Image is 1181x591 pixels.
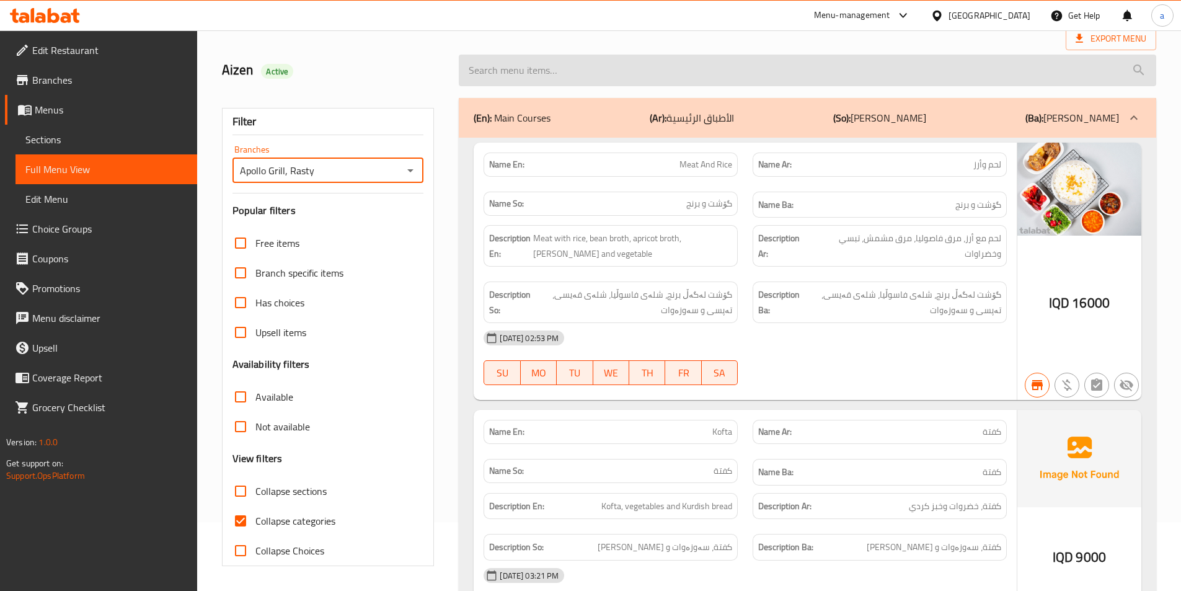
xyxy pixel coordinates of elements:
a: Coverage Report [5,363,197,393]
span: SU [489,364,515,382]
span: لحم مع أرز، مرق فاصوليا، مرق مشمش، تبسي وخضراوات [812,231,1001,261]
span: گۆشت لەگەڵ برنج، شلەی فاسوڵیا، شلەی قەیسی، تەپسی و سەوزەوات [534,287,732,318]
div: [GEOGRAPHIC_DATA] [949,9,1030,22]
span: MO [526,364,552,382]
span: SA [707,364,733,382]
span: كفتة [983,464,1001,480]
div: (En): Main Courses(Ar):الأطباق الرئيسية(So):[PERSON_NAME](Ba):[PERSON_NAME] [459,98,1156,138]
strong: Name En: [489,425,524,438]
strong: Description En: [489,499,544,514]
b: (So): [833,109,851,127]
strong: Name Ba: [758,464,794,480]
span: Branches [32,73,187,87]
b: (Ba): [1025,109,1043,127]
img: Ae5nvW7+0k+MAAAAAElFTkSuQmCC [1017,410,1141,507]
span: IQD [1053,545,1073,569]
strong: Name En: [489,158,524,171]
h2: Aizen [222,61,445,79]
button: Not available [1114,373,1139,398]
div: Filter [232,109,424,135]
button: SA [702,360,738,385]
span: Kofta, vegetables and Kurdish bread [601,499,732,514]
strong: Description Ba: [758,287,801,318]
button: TH [629,360,665,385]
button: SU [484,360,520,385]
strong: Description So: [489,540,544,555]
span: TU [562,364,588,382]
span: كفتة [714,464,732,478]
span: Meat And Rice [679,158,732,171]
strong: Name Ar: [758,425,792,438]
a: Choice Groups [5,214,197,244]
strong: Description Ar: [758,499,812,514]
a: Sections [15,125,197,154]
span: WE [598,364,624,382]
button: Branch specific item [1025,373,1050,398]
span: گۆشت لەگەڵ برنج، شلەی فاسوڵیا، شلەی قەیسی، تەپسی و سەوزەوات [804,287,1001,318]
span: Edit Menu [25,192,187,207]
span: Has choices [255,295,304,310]
span: 16000 [1072,291,1110,315]
span: Coupons [32,251,187,266]
span: Branch specific items [255,265,343,280]
strong: Name So: [489,464,524,478]
button: Not has choices [1084,373,1109,398]
span: Choice Groups [32,221,187,236]
strong: Description Ar: [758,231,808,261]
span: Promotions [32,281,187,296]
div: Active [261,64,293,79]
span: Get support on: [6,455,63,471]
button: MO [521,360,557,385]
strong: Name Ba: [758,197,794,213]
span: كفتة، خضروات وخبز كردي [909,499,1001,514]
strong: Name Ar: [758,158,792,171]
span: Sections [25,132,187,147]
a: Edit Menu [15,184,197,214]
span: Kofta [712,425,732,438]
span: لحم وأرز [973,158,1001,171]
a: Branches [5,65,197,95]
span: Collapse categories [255,513,335,528]
strong: Description Ba: [758,540,813,555]
a: Promotions [5,273,197,303]
span: Upsell [32,340,187,355]
span: Export Menu [1076,31,1146,47]
h3: Popular filters [232,203,424,218]
span: IQD [1049,291,1069,315]
span: Collapse sections [255,484,327,499]
b: (Ar): [650,109,666,127]
span: Upsell items [255,325,306,340]
span: Menus [35,102,187,117]
p: الأطباق الرئيسية [650,110,734,125]
span: Free items [255,236,299,251]
a: Menus [5,95,197,125]
span: Collapse Choices [255,543,324,558]
span: 9000 [1076,545,1106,569]
img: Apollo_Grill_cow_and_rice638766698801526267.jpg [1017,143,1141,236]
strong: Description So: [489,287,532,318]
span: a [1160,9,1164,22]
span: Coverage Report [32,370,187,385]
a: Full Menu View [15,154,197,184]
span: گۆشت و برنج [686,197,732,210]
a: Grocery Checklist [5,393,197,422]
a: Menu disclaimer [5,303,197,333]
span: Menu disclaimer [32,311,187,326]
a: Coupons [5,244,197,273]
span: كفتة [983,425,1001,438]
span: Full Menu View [25,162,187,177]
button: TU [557,360,593,385]
span: Edit Restaurant [32,43,187,58]
span: [DATE] 02:53 PM [495,332,564,344]
strong: Description En: [489,231,531,261]
span: Version: [6,434,37,450]
span: كفتة، سەوزەوات و نانی کوردی [867,540,1001,555]
p: Main Courses [474,110,551,125]
span: كفتة، سەوزەوات و نانی کوردی [598,540,732,555]
h3: View filters [232,451,283,466]
span: Export Menu [1066,27,1156,50]
span: FR [670,364,696,382]
button: FR [665,360,701,385]
p: [PERSON_NAME] [833,110,926,125]
button: Purchased item [1055,373,1079,398]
